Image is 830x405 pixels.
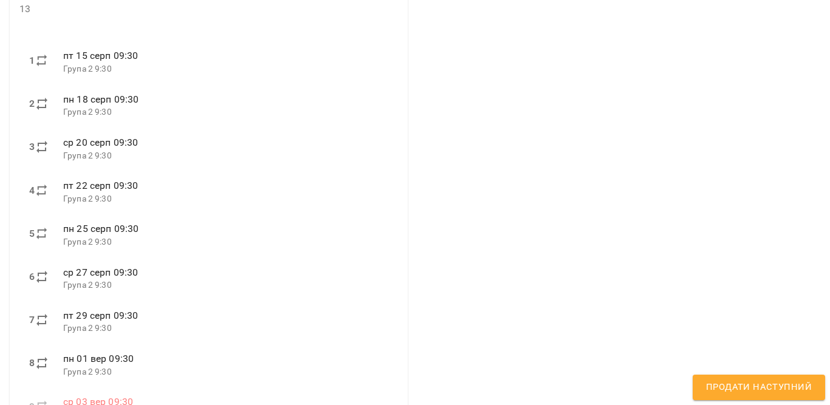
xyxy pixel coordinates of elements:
[63,50,138,61] span: пт 15 серп 09:30
[63,150,388,162] p: Група 2 9:30
[63,267,138,278] span: ср 27 серп 09:30
[29,53,35,68] label: 1
[63,279,388,291] p: Група 2 9:30
[29,313,35,327] label: 7
[29,140,35,154] label: 3
[63,106,388,118] p: Група 2 9:30
[63,310,138,321] span: пт 29 серп 09:30
[63,236,388,248] p: Група 2 9:30
[29,183,35,198] label: 4
[63,322,388,335] p: Група 2 9:30
[63,353,134,364] span: пн 01 вер 09:30
[693,375,825,400] button: Продати наступний
[29,97,35,111] label: 2
[29,226,35,241] label: 5
[63,223,139,234] span: пн 25 серп 09:30
[706,379,812,395] span: Продати наступний
[29,270,35,284] label: 6
[63,180,138,191] span: пт 22 серп 09:30
[63,193,388,205] p: Група 2 9:30
[63,137,138,148] span: ср 20 серп 09:30
[29,356,35,370] label: 8
[63,63,388,75] p: Група 2 9:30
[63,366,388,378] p: Група 2 9:30
[63,94,139,105] span: пн 18 серп 09:30
[19,2,374,16] span: 13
